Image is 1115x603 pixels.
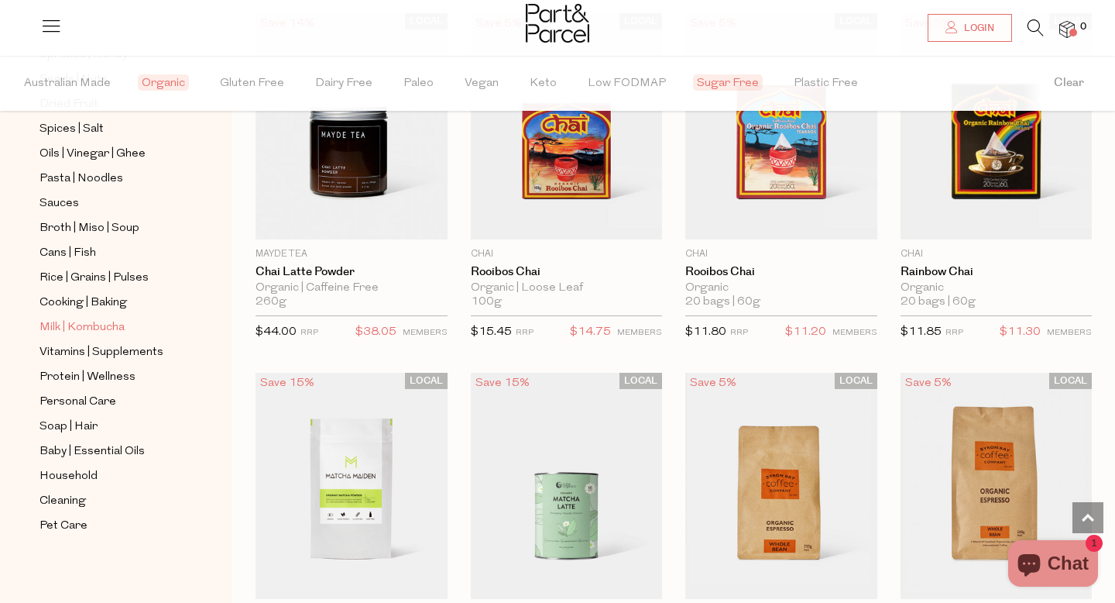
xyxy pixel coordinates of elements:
button: Clear filter by Filter [1023,56,1115,111]
span: Personal Care [39,393,116,412]
a: 0 [1059,21,1075,37]
span: $11.80 [685,326,726,338]
a: Protein | Wellness [39,367,180,387]
span: $11.20 [785,322,826,343]
a: Cleaning [39,491,180,511]
p: Mayde Tea [256,247,448,261]
div: Organic [685,281,877,295]
span: LOCAL [405,373,448,389]
small: MEMBERS [1047,329,1092,337]
small: MEMBERS [617,329,662,337]
span: Keto [530,57,557,111]
span: Broth | Miso | Soup [39,219,139,238]
img: Rooibos Chai [471,13,663,239]
div: Organic | Loose Leaf [471,281,663,295]
inbox-online-store-chat: Shopify online store chat [1003,540,1103,591]
img: Rainbow Chai [901,13,1093,239]
small: MEMBERS [403,329,448,337]
span: LOCAL [835,373,877,389]
a: Rainbow Chai [901,265,1093,279]
span: Spices | Salt [39,120,104,139]
span: Australian Made [24,57,111,111]
small: RRP [730,329,748,337]
span: 20 bags | 60g [685,295,760,309]
a: Personal Care [39,392,180,412]
span: Plastic Free [794,57,858,111]
a: Baby | Essential Oils [39,442,180,461]
span: Cleaning [39,492,86,511]
a: Cans | Fish [39,243,180,263]
a: Vitamins | Supplements [39,343,180,362]
span: LOCAL [619,373,662,389]
span: Gluten Free [220,57,284,111]
div: Save 15% [256,373,319,394]
img: Rooibos Chai [685,13,877,239]
span: Sugar Free [693,74,763,91]
span: 100g [471,295,502,309]
small: RRP [516,329,533,337]
img: Matcha Tea Powder [256,373,448,599]
span: LOCAL [1049,373,1092,389]
span: $14.75 [570,322,611,343]
a: Rice | Grains | Pulses [39,268,180,288]
a: Pet Care [39,516,180,536]
a: Household [39,467,180,486]
a: Milk | Kombucha [39,318,180,337]
img: Part&Parcel [526,4,589,43]
a: Cooking | Baking [39,293,180,312]
span: Sauces [39,195,79,213]
a: Soap | Hair [39,417,180,436]
p: Chai [471,247,663,261]
span: Dairy Free [315,57,372,111]
span: Low FODMAP [588,57,666,111]
a: Rooibos Chai [685,265,877,279]
div: Save 15% [471,373,534,394]
a: Broth | Miso | Soup [39,219,180,238]
span: 20 bags | 60g [901,295,976,309]
a: Rooibos Chai [471,265,663,279]
span: 0 [1076,20,1090,34]
span: Milk | Kombucha [39,319,125,337]
span: 260g [256,295,286,309]
span: Rice | Grains | Pulses [39,269,149,288]
span: Vitamins | Supplements [39,343,163,362]
a: Login [928,14,1012,42]
span: Protein | Wellness [39,368,136,387]
span: Household [39,467,98,486]
a: Sauces [39,194,180,213]
span: Vegan [465,57,499,111]
span: $11.85 [901,326,942,338]
a: Chai Latte Powder [256,265,448,279]
p: Chai [685,247,877,261]
span: Cooking | Baking [39,294,127,312]
span: $38.05 [355,322,396,343]
img: Organic Espresso [685,373,877,599]
div: Save 5% [685,373,741,394]
img: Matcha Latte [471,373,663,599]
span: Cans | Fish [39,244,96,263]
span: $11.30 [1000,322,1041,343]
small: RRP [945,329,963,337]
img: Chai Latte Powder [256,13,448,239]
a: Oils | Vinegar | Ghee [39,144,180,164]
span: $15.45 [471,326,512,338]
div: Organic [901,281,1093,295]
span: Baby | Essential Oils [39,443,145,461]
span: Pet Care [39,517,87,536]
div: Organic | Caffeine Free [256,281,448,295]
span: Soap | Hair [39,418,98,436]
span: Login [960,22,994,35]
span: Paleo [403,57,434,111]
span: Organic [138,74,189,91]
small: RRP [300,329,318,337]
span: Pasta | Noodles [39,170,123,188]
img: Organic Espresso [901,373,1093,599]
p: Chai [901,247,1093,261]
span: Oils | Vinegar | Ghee [39,145,146,164]
div: Save 5% [901,373,956,394]
small: MEMBERS [832,329,877,337]
a: Pasta | Noodles [39,169,180,188]
a: Spices | Salt [39,119,180,139]
span: $44.00 [256,326,297,338]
